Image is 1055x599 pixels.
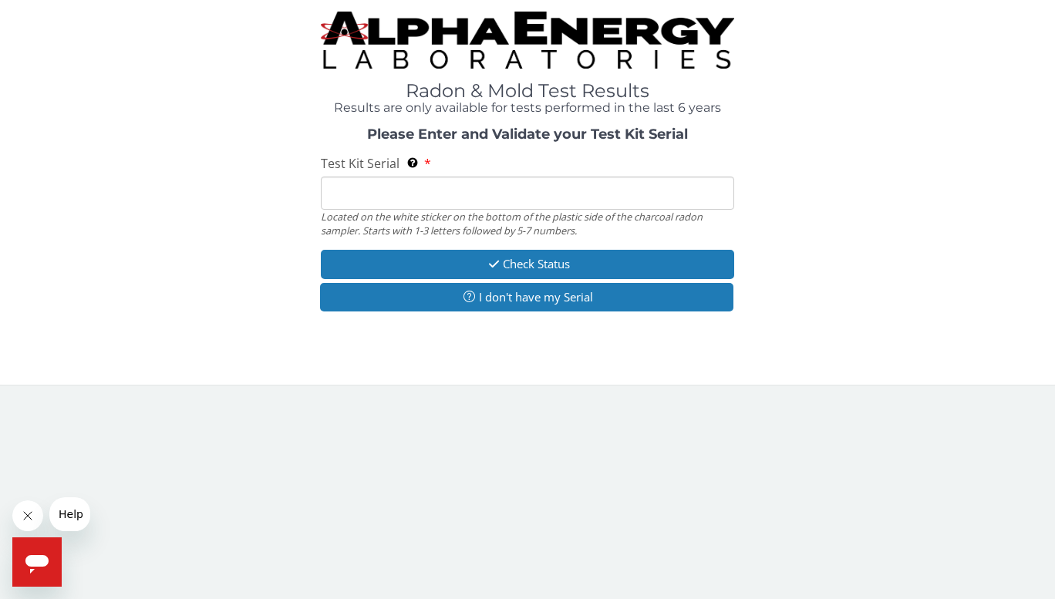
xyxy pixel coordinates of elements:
[321,210,733,238] div: Located on the white sticker on the bottom of the plastic side of the charcoal radon sampler. Sta...
[321,81,733,101] h1: Radon & Mold Test Results
[321,101,733,115] h4: Results are only available for tests performed in the last 6 years
[321,12,733,69] img: TightCrop.jpg
[12,500,43,531] iframe: Close message
[320,283,733,311] button: I don't have my Serial
[321,155,399,172] span: Test Kit Serial
[321,250,733,278] button: Check Status
[49,497,90,531] iframe: Message from company
[367,126,688,143] strong: Please Enter and Validate your Test Kit Serial
[12,537,62,587] iframe: Button to launch messaging window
